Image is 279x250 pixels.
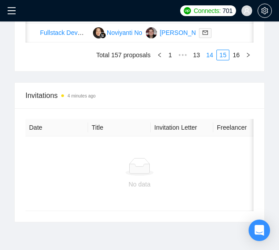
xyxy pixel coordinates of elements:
[165,50,176,60] li: 1
[223,6,232,16] span: 701
[190,50,203,60] a: 13
[194,6,220,16] span: Connects:
[249,220,270,241] div: Open Intercom Messenger
[184,7,191,14] img: upwork-logo.png
[230,50,242,60] a: 16
[36,24,89,42] td: Fullstack Developer Needed to Build AI-Powered Website Builder using Tailwind Plus
[243,50,254,60] li: Next Page
[40,29,275,36] a: Fullstack Developer Needed to Build AI-Powered Website Builder using Tailwind Plus
[229,50,243,60] li: 16
[243,50,254,60] button: right
[25,90,254,101] span: Invitations
[258,4,272,18] button: setting
[190,50,203,60] li: 13
[258,7,272,14] a: setting
[213,119,276,136] th: Freelancer
[245,52,251,58] span: right
[25,119,88,136] th: Date
[33,179,246,189] div: No data
[160,28,211,38] div: [PERSON_NAME]
[165,50,175,60] a: 1
[176,50,190,60] li: Previous 5 Pages
[146,29,211,36] a: YS[PERSON_NAME]
[244,8,250,14] span: user
[157,52,162,58] span: left
[217,50,229,60] a: 15
[88,119,151,136] th: Title
[176,50,190,60] span: •••
[107,28,160,38] div: Noviyanti Noviyanti
[146,27,157,38] img: YS
[154,50,165,60] button: left
[154,50,165,60] li: Previous Page
[203,30,208,35] span: mail
[252,27,262,38] button: like
[203,50,216,60] a: 14
[203,50,216,60] li: 14
[100,32,106,38] img: gigradar-bm.png
[151,119,213,136] th: Invitation Letter
[7,6,16,15] span: menu
[93,29,160,36] a: NNNoviyanti Noviyanti
[93,27,104,38] img: NN
[96,50,150,60] li: Total 157 proposals
[68,93,96,98] time: 4 minutes ago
